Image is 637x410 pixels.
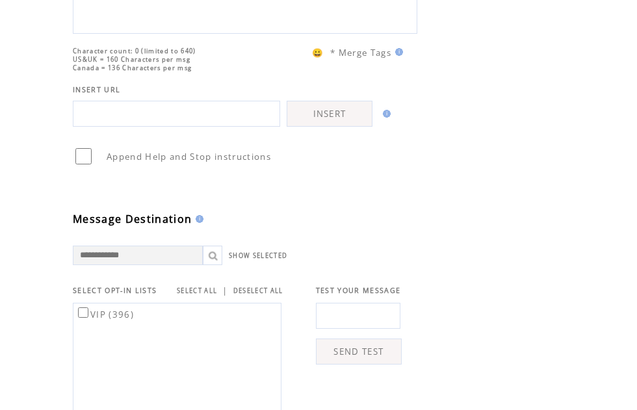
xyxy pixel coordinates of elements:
[78,307,88,318] input: VIP (396)
[75,309,134,320] label: VIP (396)
[73,55,190,64] span: US&UK = 160 Characters per msg
[312,47,324,58] span: 😀
[229,251,287,260] a: SHOW SELECTED
[73,64,192,72] span: Canada = 136 Characters per msg
[73,85,120,94] span: INSERT URL
[222,285,227,296] span: |
[316,339,402,365] a: SEND TEST
[192,215,203,223] img: help.gif
[379,110,391,118] img: help.gif
[73,47,196,55] span: Character count: 0 (limited to 640)
[73,212,192,226] span: Message Destination
[73,286,157,295] span: SELECT OPT-IN LISTS
[287,101,372,127] a: INSERT
[391,48,403,56] img: help.gif
[316,286,401,295] span: TEST YOUR MESSAGE
[107,151,271,162] span: Append Help and Stop instructions
[177,287,217,295] a: SELECT ALL
[233,287,283,295] a: DESELECT ALL
[330,47,391,58] span: * Merge Tags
